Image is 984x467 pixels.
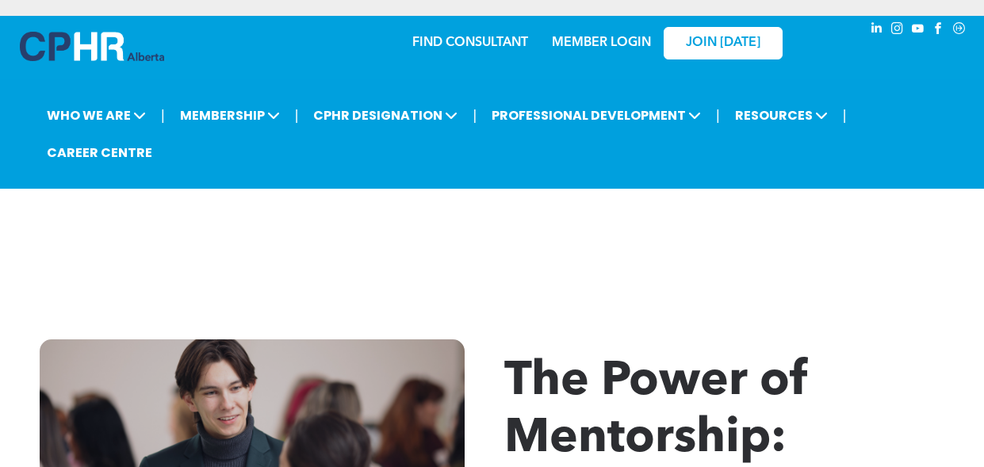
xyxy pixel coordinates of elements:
[889,20,906,41] a: instagram
[473,99,477,132] li: |
[686,36,760,51] span: JOIN [DATE]
[161,99,165,132] li: |
[412,36,528,49] a: FIND CONSULTANT
[868,20,886,41] a: linkedin
[951,20,968,41] a: Social network
[42,138,157,167] a: CAREER CENTRE
[730,101,833,130] span: RESOURCES
[664,27,783,59] a: JOIN [DATE]
[42,101,151,130] span: WHO WE ARE
[487,101,706,130] span: PROFESSIONAL DEVELOPMENT
[175,101,285,130] span: MEMBERSHIP
[295,99,299,132] li: |
[930,20,948,41] a: facebook
[909,20,927,41] a: youtube
[308,101,462,130] span: CPHR DESIGNATION
[716,99,720,132] li: |
[20,32,164,61] img: A blue and white logo for cp alberta
[552,36,651,49] a: MEMBER LOGIN
[843,99,847,132] li: |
